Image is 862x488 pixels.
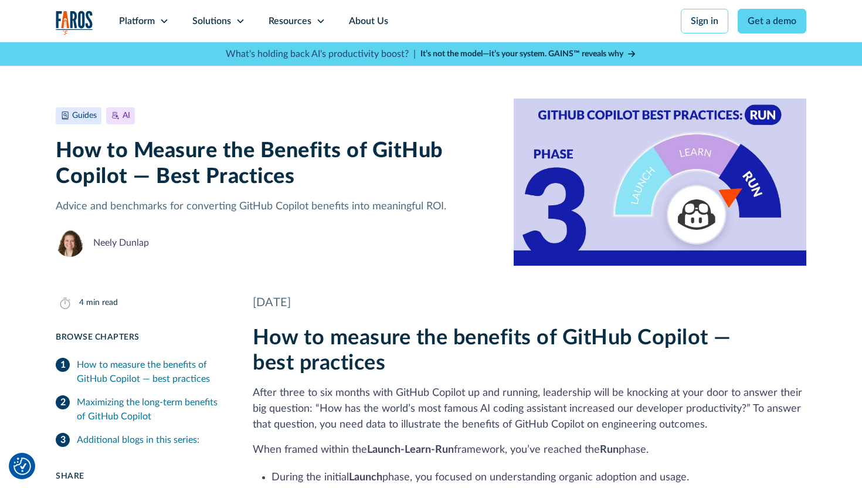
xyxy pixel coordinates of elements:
[269,14,311,28] div: Resources
[119,14,155,28] div: Platform
[349,472,382,483] strong: Launch
[56,331,225,344] div: Browse Chapters
[13,457,31,475] img: Revisit consent button
[56,199,495,215] p: Advice and benchmarks for converting GitHub Copilot benefits into meaningful ROI.
[192,14,231,28] div: Solutions
[93,236,149,250] div: Neely Dunlap
[253,385,806,433] p: After three to six months with GitHub Copilot up and running, leadership will be knocking at your...
[367,445,454,455] strong: Launch-Learn-Run
[56,138,495,189] h1: How to Measure the Benefits of GitHub Copilot — Best Practices
[272,470,806,486] li: During the initial phase, you focused on understanding organic adoption and usage.
[77,358,225,386] div: How to measure the benefits of GitHub Copilot — best practices
[253,294,806,311] div: [DATE]
[253,326,806,376] h2: How to measure the benefits of GitHub Copilot — best practices
[56,470,225,483] div: Share
[514,99,806,266] img: A 3-way gauge depicting the GitHub Copilot logo within the Launch-Learn-Run framework. Focus on P...
[79,297,84,309] div: 4
[77,395,225,423] div: Maximizing the long-term benefits of GitHub Copilot
[56,11,93,35] a: home
[56,11,93,35] img: Logo of the analytics and reporting company Faros.
[56,391,225,428] a: Maximizing the long-term benefits of GitHub Copilot
[600,445,619,455] strong: Run
[56,229,84,257] img: Neely Dunlap
[72,110,97,122] div: Guides
[253,442,806,458] p: When framed within the framework, you’ve reached the phase.
[226,47,416,61] p: What's holding back AI's productivity boost? |
[13,457,31,475] button: Cookie Settings
[77,433,199,447] div: Additional blogs in this series:
[420,48,636,60] a: It’s not the model—it’s your system. GAINS™ reveals why
[420,50,623,58] strong: It’s not the model—it’s your system. GAINS™ reveals why
[123,110,130,122] div: AI
[681,9,728,33] a: Sign in
[56,353,225,391] a: How to measure the benefits of GitHub Copilot — best practices
[56,428,225,452] a: Additional blogs in this series:
[738,9,806,33] a: Get a demo
[86,297,118,309] div: min read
